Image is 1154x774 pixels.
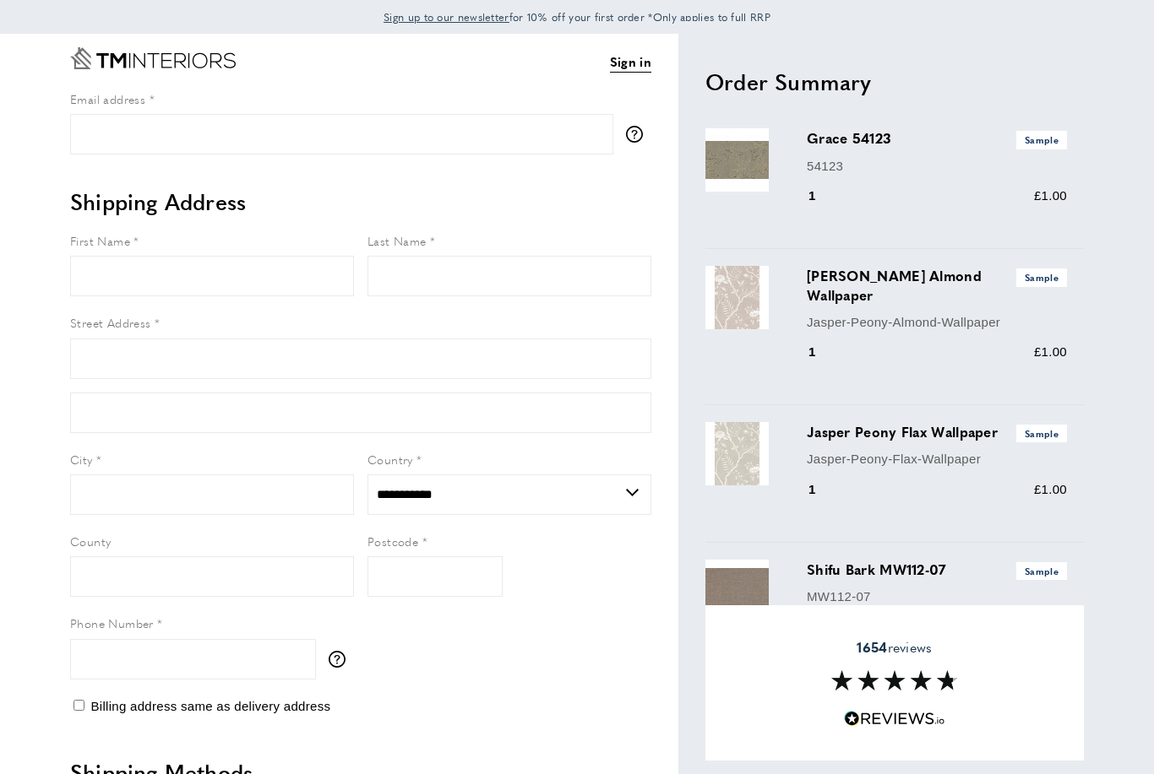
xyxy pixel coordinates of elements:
[807,342,840,362] div: 1
[70,314,151,331] span: Street Address
[384,8,509,25] a: Sign up to our newsletter
[807,587,1067,607] p: MW112-07
[807,156,1067,176] p: 54123
[367,451,413,468] span: Country
[807,422,1067,442] h3: Jasper Peony Flax Wallpaper
[807,560,1067,580] h3: Shifu Bark MW112-07
[705,67,1084,97] h2: Order Summary
[384,9,770,24] span: for 10% off your first order *Only applies to full RRP
[1016,562,1067,580] span: Sample
[1016,268,1067,286] span: Sample
[70,232,130,249] span: First Name
[705,266,769,329] img: Jasper Peony Almond Wallpaper
[70,614,154,631] span: Phone Number
[807,312,1067,333] p: Jasper-Peony-Almond-Wallpaper
[807,186,840,206] div: 1
[831,670,958,690] img: Reviews section
[610,51,651,73] a: Sign in
[807,479,840,500] div: 1
[807,128,1067,149] h3: Grace 54123
[367,232,427,249] span: Last Name
[329,651,354,668] button: More information
[70,451,93,468] span: City
[807,449,1067,469] p: Jasper-Peony-Flax-Wallpaper
[70,90,145,107] span: Email address
[705,128,769,192] img: Grace 54123
[384,9,509,24] span: Sign up to our newsletter
[70,47,236,69] a: Go to Home page
[857,637,887,657] strong: 1654
[844,711,945,727] img: Reviews.io 5 stars
[1016,131,1067,149] span: Sample
[1034,188,1067,203] span: £1.00
[705,560,769,623] img: Shifu Bark MW112-07
[705,422,769,485] img: Jasper Peony Flax Wallpaper
[626,126,651,143] button: More information
[73,700,84,711] input: Billing address same as delivery address
[90,699,330,713] span: Billing address same as delivery address
[1034,344,1067,359] span: £1.00
[70,533,111,549] span: County
[1034,482,1067,496] span: £1.00
[857,639,932,656] span: reviews
[807,266,1067,305] h3: [PERSON_NAME] Almond Wallpaper
[367,533,418,549] span: Postcode
[70,187,651,217] h2: Shipping Address
[1016,425,1067,442] span: Sample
